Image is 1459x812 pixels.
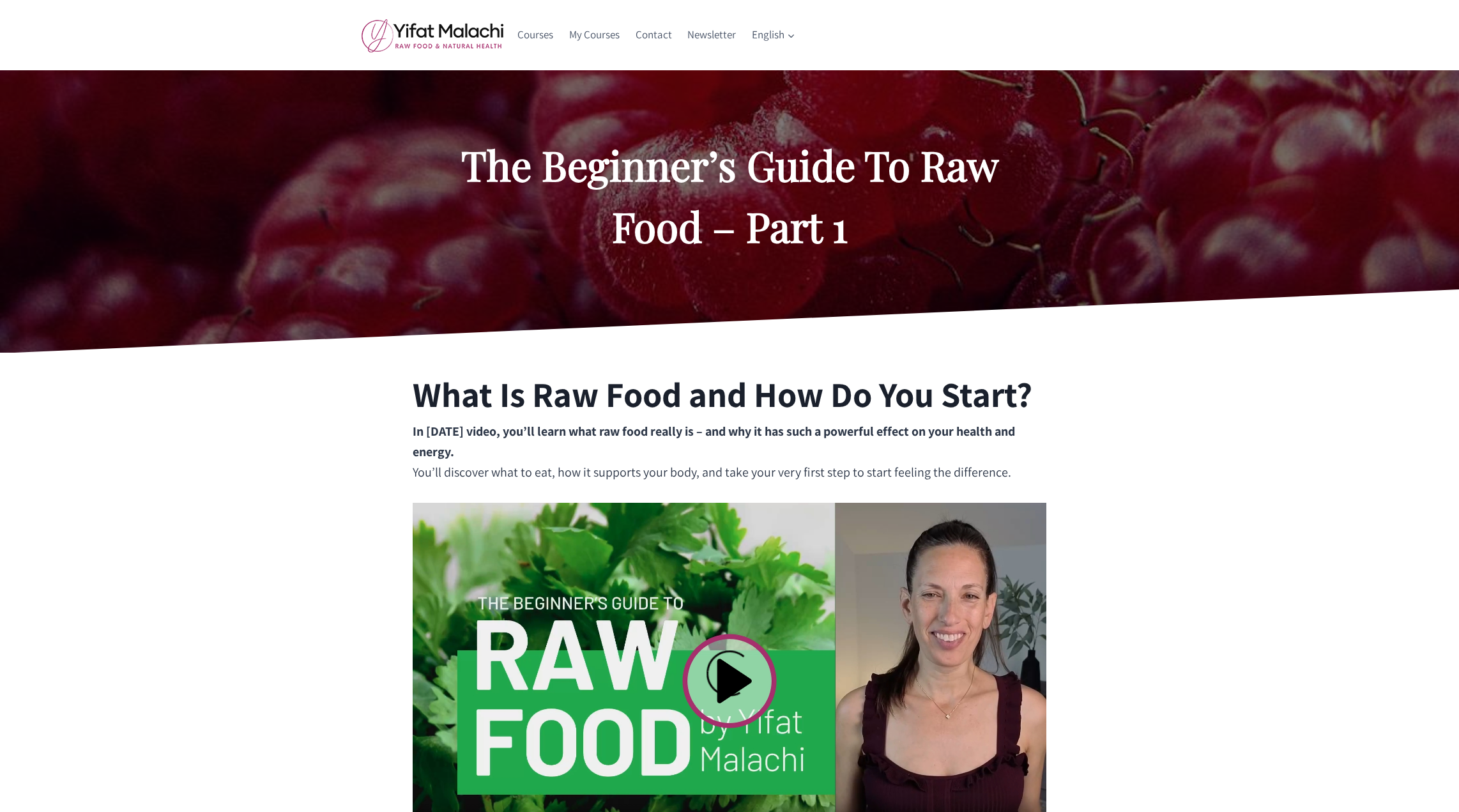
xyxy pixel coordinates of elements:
nav: Primary Navigation [510,20,803,50]
a: Newsletter [680,20,744,50]
strong: In [DATE] video, you’ll learn what raw food really is – and why it has such a powerful effect on ... [413,423,1015,460]
a: Contact [627,20,680,50]
h2: What Is Raw Food and How Do You Start? [413,368,1032,421]
p: You’ll discover what to eat, how it supports your body, and take your very first step to start fe... [413,421,1046,482]
a: English [744,20,804,50]
a: Courses [510,20,561,50]
h2: The Beginner’s Guide To Raw Food – Part 1 [436,134,1023,257]
span: English [752,26,795,43]
a: My Courses [561,20,628,50]
img: yifat_logo41_en.png [362,19,503,52]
